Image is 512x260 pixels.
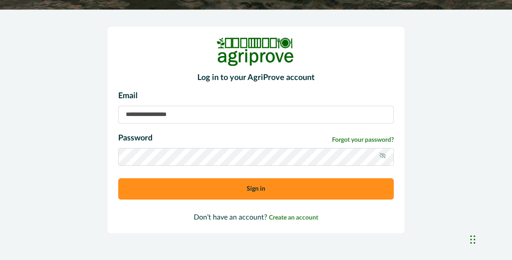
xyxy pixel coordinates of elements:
[118,132,152,144] p: Password
[216,37,296,66] img: Logo Image
[118,90,394,102] p: Email
[470,226,476,253] div: Drag
[118,212,394,223] p: Don’t have an account?
[269,215,318,221] span: Create an account
[118,73,394,83] h2: Log in to your AgriProve account
[332,136,394,145] a: Forgot your password?
[118,178,394,200] button: Sign in
[468,217,512,260] iframe: Chat Widget
[269,214,318,221] a: Create an account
